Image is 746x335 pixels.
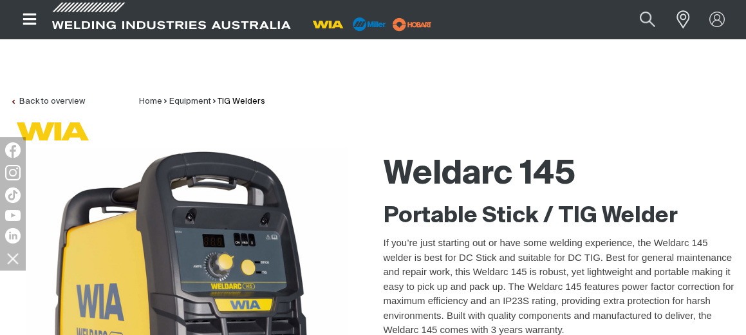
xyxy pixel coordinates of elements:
img: Facebook [5,142,21,158]
img: TikTok [5,187,21,203]
h1: Weldarc 145 [384,154,736,196]
h2: Portable Stick / TIG Welder [384,202,736,231]
a: Home [139,97,162,106]
img: LinkedIn [5,228,21,244]
input: Product name or item number... [610,5,669,34]
img: miller [389,15,436,34]
img: YouTube [5,210,21,221]
img: hide socials [2,247,24,269]
a: miller [389,19,436,29]
img: Instagram [5,165,21,180]
a: Back to overview of TIG Welders [10,97,85,106]
button: Search products [626,5,669,34]
a: Equipment [169,97,211,106]
a: TIG Welders [218,97,265,106]
nav: Breadcrumb [139,95,265,108]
